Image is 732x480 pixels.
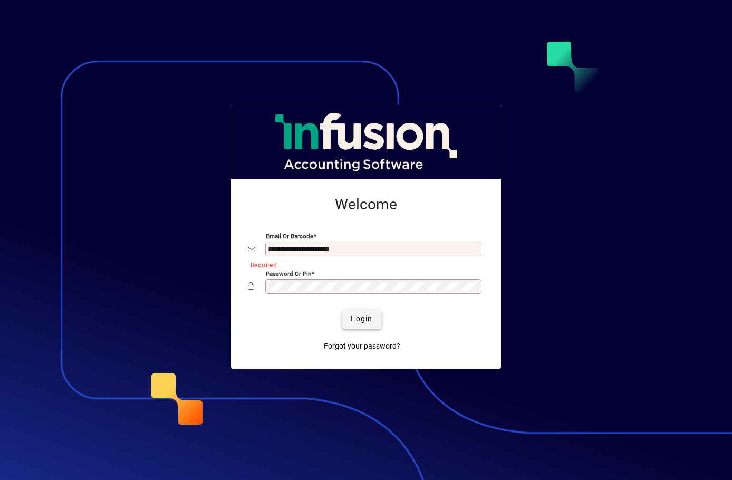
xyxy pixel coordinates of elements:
[324,341,400,352] span: Forgot your password?
[342,310,381,329] button: Login
[251,259,476,270] mat-error: Required
[351,313,372,324] span: Login
[248,196,484,214] h2: Welcome
[266,270,311,277] mat-label: Password or Pin
[320,337,404,356] a: Forgot your password?
[266,232,313,239] mat-label: Email or Barcode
